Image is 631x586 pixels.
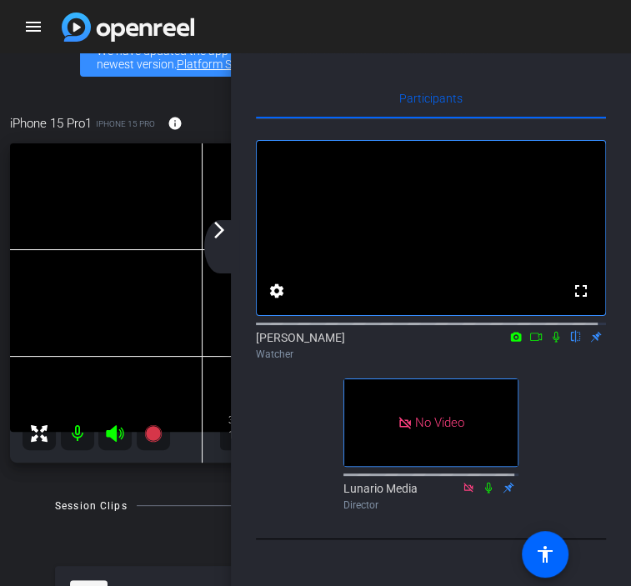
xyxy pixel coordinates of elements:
[267,281,287,301] mat-icon: settings
[343,480,518,513] div: Lunario Media
[209,220,229,240] mat-icon: arrow_forward_ios
[571,281,591,301] mat-icon: fullscreen
[96,118,155,130] span: iPhone 15 Pro
[168,116,183,131] mat-icon: info
[10,114,92,133] span: iPhone 15 Pro1
[23,17,43,37] mat-icon: menu
[228,413,270,427] div: 30
[80,38,551,77] div: We have updated the app to v2.15.0. Please make sure the mobile user has the newest version.
[177,58,259,71] a: Platform Status
[399,93,463,104] span: Participants
[256,347,606,362] div: Watcher
[55,498,128,514] div: Session Clips
[256,329,606,362] div: [PERSON_NAME]
[228,428,270,442] div: 1080P
[535,544,555,564] mat-icon: accessibility
[343,498,518,513] div: Director
[62,13,194,42] img: app logo
[566,328,586,343] mat-icon: flip
[415,415,464,430] span: No Video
